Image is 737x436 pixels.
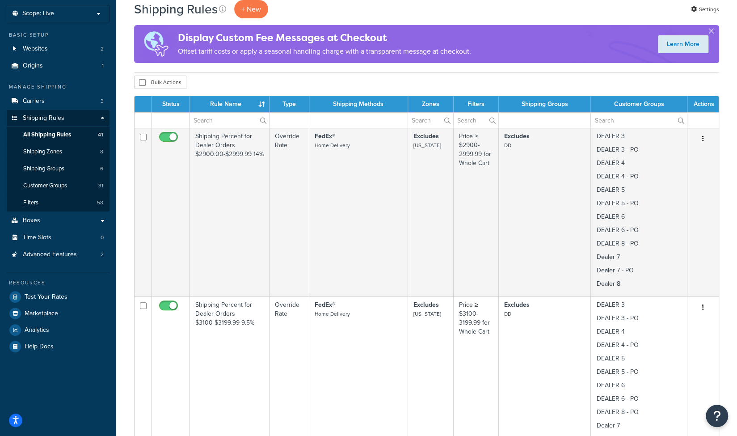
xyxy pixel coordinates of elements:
[7,31,109,39] div: Basic Setup
[7,195,109,211] a: Filters 58
[25,310,58,317] span: Marketplace
[596,212,682,221] p: DEALER 6
[504,131,530,141] strong: Excludes
[7,178,109,194] a: Customer Groups 31
[98,182,103,190] span: 31
[7,144,109,160] a: Shipping Zones 8
[7,212,109,229] a: Boxes
[23,199,38,207] span: Filters
[596,394,682,403] p: DEALER 6 - PO
[101,234,104,241] span: 0
[7,41,109,57] a: Websites 2
[101,45,104,53] span: 2
[504,141,511,149] small: DD
[100,165,103,173] span: 6
[408,113,453,128] input: Search
[7,161,109,177] li: Shipping Groups
[591,96,687,112] th: Customer Groups
[596,314,682,323] p: DEALER 3 - PO
[591,113,687,128] input: Search
[691,3,719,16] a: Settings
[190,96,270,112] th: Rule Name : activate to sort column ascending
[178,30,471,45] h4: Display Custom Fee Messages at Checkout
[7,246,109,263] li: Advanced Features
[706,405,728,427] button: Open Resource Center
[315,310,350,318] small: Home Delivery
[596,172,682,181] p: DEALER 4 - PO
[7,144,109,160] li: Shipping Zones
[7,110,109,127] a: Shipping Rules
[687,96,719,112] th: Actions
[413,141,441,149] small: [US_STATE]
[25,293,67,301] span: Test Your Rates
[25,326,49,334] span: Analytics
[7,127,109,143] li: All Shipping Rules
[7,93,109,110] a: Carriers 3
[152,96,190,112] th: Status
[178,45,471,58] p: Offset tariff costs or apply a seasonal handling charge with a transparent message at checkout.
[270,128,309,296] td: Override Rate
[315,300,335,309] strong: FedEx®
[596,159,682,168] p: DEALER 4
[23,114,64,122] span: Shipping Rules
[596,279,682,288] p: Dealer 8
[7,127,109,143] a: All Shipping Rules 41
[596,266,682,275] p: Dealer 7 - PO
[658,35,708,53] a: Learn More
[7,279,109,287] div: Resources
[101,97,104,105] span: 3
[23,217,40,224] span: Boxes
[22,10,54,17] span: Scope: Live
[190,128,270,296] td: Shipping Percent for Dealer Orders $2900.00-$2999.99 14%
[596,145,682,154] p: DEALER 3 - PO
[499,96,591,112] th: Shipping Groups
[7,161,109,177] a: Shipping Groups 6
[413,300,439,309] strong: Excludes
[7,322,109,338] a: Analytics
[134,25,178,63] img: duties-banner-06bc72dcb5fe05cb3f9472aba00be2ae8eb53ab6f0d8bb03d382ba314ac3c341.png
[101,251,104,258] span: 2
[315,141,350,149] small: Home Delivery
[596,341,682,350] p: DEALER 4 - PO
[23,148,62,156] span: Shipping Zones
[7,289,109,305] a: Test Your Rates
[504,300,530,309] strong: Excludes
[596,199,682,208] p: DEALER 5 - PO
[596,327,682,336] p: DEALER 4
[98,131,103,139] span: 41
[596,186,682,195] p: DEALER 5
[7,93,109,110] li: Carriers
[596,368,682,377] p: DEALER 5 - PO
[315,131,335,141] strong: FedEx®
[596,421,682,430] p: Dealer 7
[7,58,109,74] a: Origins 1
[23,251,77,258] span: Advanced Features
[7,110,109,212] li: Shipping Rules
[454,128,499,296] td: Price ≥ $2900-2999.99 for Whole Cart
[23,97,45,105] span: Carriers
[7,229,109,246] li: Time Slots
[100,148,103,156] span: 8
[23,45,48,53] span: Websites
[7,246,109,263] a: Advanced Features 2
[134,76,186,89] button: Bulk Actions
[7,41,109,57] li: Websites
[7,229,109,246] a: Time Slots 0
[596,354,682,363] p: DEALER 5
[190,113,269,128] input: Search
[134,0,218,18] h1: Shipping Rules
[596,381,682,390] p: DEALER 6
[23,165,64,173] span: Shipping Groups
[413,310,441,318] small: [US_STATE]
[454,96,499,112] th: Filters
[7,339,109,355] li: Help Docs
[7,58,109,74] li: Origins
[25,343,54,351] span: Help Docs
[596,408,682,417] p: DEALER 8 - PO
[309,96,408,112] th: Shipping Methods
[454,113,498,128] input: Search
[270,96,309,112] th: Type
